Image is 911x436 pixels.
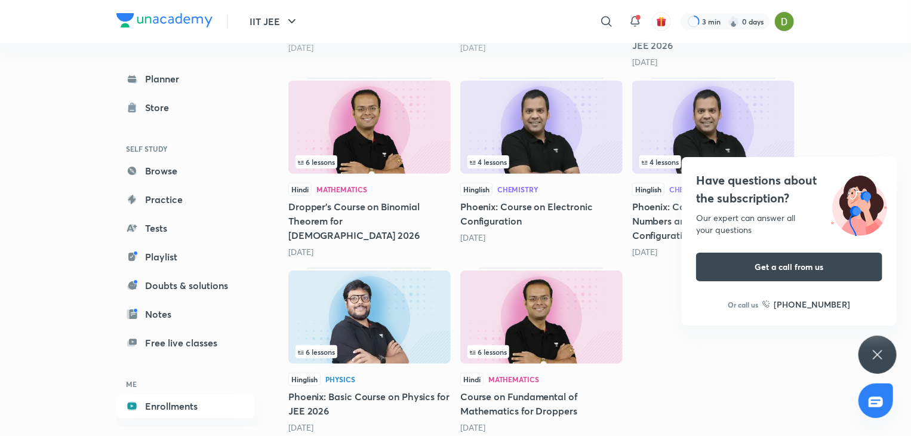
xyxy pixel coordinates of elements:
span: Hindi [288,183,312,196]
a: Notes [116,302,255,326]
a: Planner [116,67,255,91]
a: Enrollments [116,394,255,418]
span: 6 lessons [470,348,507,355]
div: Our expert can answer all your questions [696,212,882,236]
div: 4 months ago [288,422,451,434]
h6: SELF STUDY [116,139,255,159]
div: left [296,155,444,168]
div: infocontainer [467,155,615,168]
div: Store [145,100,176,115]
img: avatar [656,16,667,27]
button: IIT JEE [242,10,306,33]
a: Doubts & solutions [116,274,255,297]
img: Thumbnail [632,81,795,174]
img: Thumbnail [288,271,451,364]
h5: Phoenix: Basic Course on Physics for JEE 2026 [288,389,451,418]
img: Thumbnail [460,81,623,174]
a: Store [116,96,255,119]
div: infosection [639,155,787,168]
div: Phoenix: Basic Course on Physics for JEE 2026 [288,268,451,434]
div: infosection [467,345,615,358]
div: Mathematics [488,376,539,383]
div: infocontainer [467,345,615,358]
span: Hinglish [632,183,664,196]
span: 4 lessons [470,158,507,165]
div: infocontainer [296,345,444,358]
div: left [467,155,615,168]
h5: Phoenix: Course on Quantum Numbers and Electronic Configuration [632,199,795,242]
div: left [296,345,444,358]
div: infocontainer [639,155,787,168]
div: 4 months ago [460,422,623,434]
img: Thumbnail [288,81,451,174]
img: Thumbnail [460,271,623,364]
img: streak [728,16,740,27]
a: Company Logo [116,13,213,30]
div: 3 months ago [460,42,623,54]
h5: Course on Fundamental of Mathematics for Droppers [460,389,623,418]
a: [PHONE_NUMBER] [762,298,851,311]
a: Tests [116,216,255,240]
span: 6 lessons [298,348,335,355]
button: avatar [652,12,671,31]
div: Chemistry [669,186,710,193]
div: 4 months ago [632,56,795,68]
div: 4 months ago [288,246,451,258]
img: ttu_illustration_new.svg [821,171,897,236]
button: Get a call from us [696,253,882,281]
a: Practice [116,188,255,211]
div: infosection [467,155,615,168]
div: Mathematics [316,186,367,193]
div: 3 months ago [288,42,451,54]
h5: Dropper's Course on Binomial Theorem for [DEMOGRAPHIC_DATA] 2026 [288,199,451,242]
div: Physics [325,376,355,383]
div: infocontainer [296,155,444,168]
h6: [PHONE_NUMBER] [774,298,851,311]
span: 4 lessons [642,158,679,165]
h4: Have questions about the subscription? [696,171,882,207]
h5: Phoenix: Course on Electronic Configuration [460,199,623,228]
span: 6 lessons [298,158,335,165]
span: Hinglish [288,373,321,386]
img: Divyani Bhatkar [774,11,795,32]
span: Hindi [460,373,484,386]
div: infosection [296,155,444,168]
div: Phoenix: Course on Quantum Numbers and Electronic Configuration [632,78,795,258]
h6: ME [116,374,255,394]
p: Or call us [728,299,759,310]
div: left [467,345,615,358]
div: Course on Fundamental of Mathematics for Droppers [460,268,623,434]
div: Phoenix: Course on Electronic Configuration [460,78,623,258]
a: Browse [116,159,255,183]
div: Dropper's Course on Binomial Theorem for JEE 2026 [288,78,451,258]
img: Company Logo [116,13,213,27]
a: Playlist [116,245,255,269]
div: Chemistry [497,186,538,193]
div: left [639,155,787,168]
a: Free live classes [116,331,255,355]
span: Hinglish [460,183,493,196]
div: 4 months ago [460,232,623,244]
div: infosection [296,345,444,358]
div: 4 months ago [632,246,795,258]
